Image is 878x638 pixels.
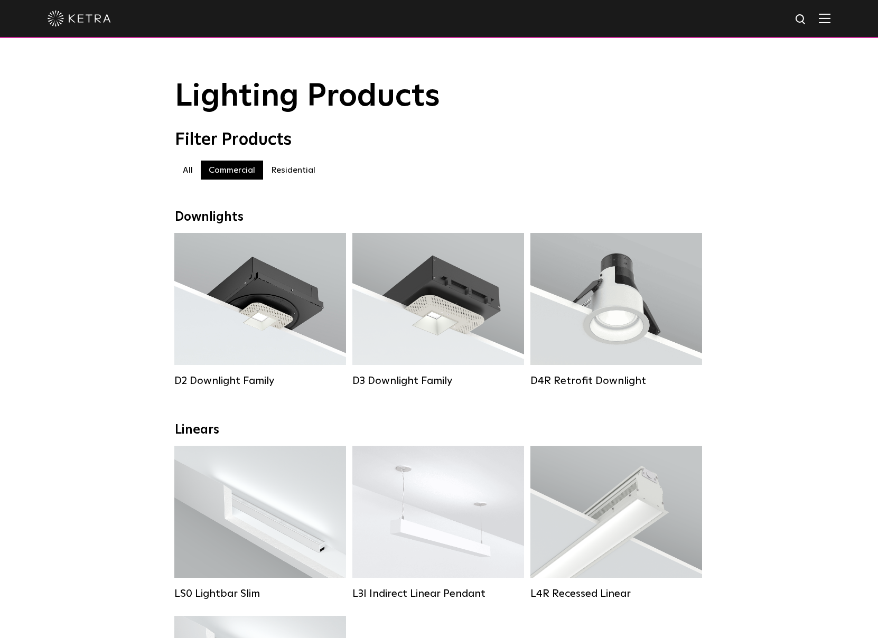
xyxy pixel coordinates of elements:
a: D4R Retrofit Downlight Lumen Output:800Colors:White / BlackBeam Angles:15° / 25° / 40° / 60°Watta... [530,233,702,387]
a: L4R Recessed Linear Lumen Output:400 / 600 / 800 / 1000Colors:White / BlackControl:Lutron Clear C... [530,446,702,600]
a: D2 Downlight Family Lumen Output:1200Colors:White / Black / Gloss Black / Silver / Bronze / Silve... [174,233,346,387]
div: D4R Retrofit Downlight [530,374,702,387]
img: search icon [795,13,808,26]
label: Commercial [201,161,263,180]
div: L3I Indirect Linear Pendant [352,587,524,600]
div: D3 Downlight Family [352,374,524,387]
span: Lighting Products [175,81,440,112]
img: ketra-logo-2019-white [48,11,111,26]
div: Downlights [175,210,703,225]
a: LS0 Lightbar Slim Lumen Output:200 / 350Colors:White / BlackControl:X96 Controller [174,446,346,600]
div: L4R Recessed Linear [530,587,702,600]
div: Filter Products [175,130,703,150]
a: D3 Downlight Family Lumen Output:700 / 900 / 1100Colors:White / Black / Silver / Bronze / Paintab... [352,233,524,387]
div: LS0 Lightbar Slim [174,587,346,600]
label: Residential [263,161,323,180]
img: Hamburger%20Nav.svg [819,13,830,23]
a: L3I Indirect Linear Pendant Lumen Output:400 / 600 / 800 / 1000Housing Colors:White / BlackContro... [352,446,524,600]
div: D2 Downlight Family [174,374,346,387]
div: Linears [175,423,703,438]
label: All [175,161,201,180]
